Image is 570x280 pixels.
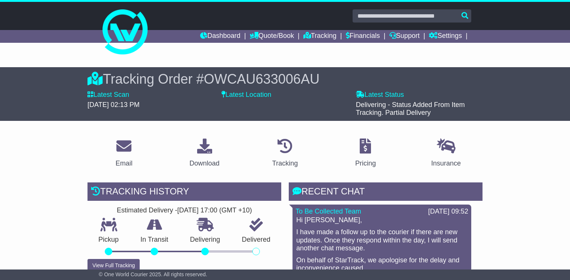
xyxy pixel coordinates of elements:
[428,208,468,216] div: [DATE] 09:52
[289,182,483,203] div: RECENT CHAT
[185,136,225,171] a: Download
[389,30,420,43] a: Support
[431,158,461,169] div: Insurance
[303,30,336,43] a: Tracking
[250,30,294,43] a: Quote/Book
[87,206,281,215] div: Estimated Delivery -
[87,71,483,87] div: Tracking Order #
[222,91,271,99] label: Latest Location
[346,30,380,43] a: Financials
[356,101,465,117] span: Delivering - Status Added From Item Tracking. Partial Delivery
[130,236,179,244] p: In Transit
[355,158,376,169] div: Pricing
[177,206,252,215] div: [DATE] 17:00 (GMT +10)
[296,228,467,253] p: I have made a follow up to the courier if there are new updates. Once they respond within the day...
[231,236,281,244] p: Delivered
[179,236,231,244] p: Delivering
[272,158,298,169] div: Tracking
[356,91,404,99] label: Latest Status
[111,136,137,171] a: Email
[116,158,133,169] div: Email
[87,91,129,99] label: Latest Scan
[429,30,462,43] a: Settings
[99,271,207,277] span: © One World Courier 2025. All rights reserved.
[350,136,381,171] a: Pricing
[87,236,130,244] p: Pickup
[87,101,140,108] span: [DATE] 02:13 PM
[267,136,303,171] a: Tracking
[204,71,320,87] span: OWCAU633006AU
[87,182,281,203] div: Tracking history
[296,256,467,272] p: On behalf of StarTrack, we apologise for the delay and inconvenience caused.
[296,208,361,215] a: To Be Collected Team
[426,136,466,171] a: Insurance
[190,158,220,169] div: Download
[87,259,140,272] button: View Full Tracking
[296,216,467,224] p: Hi [PERSON_NAME],
[200,30,240,43] a: Dashboard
